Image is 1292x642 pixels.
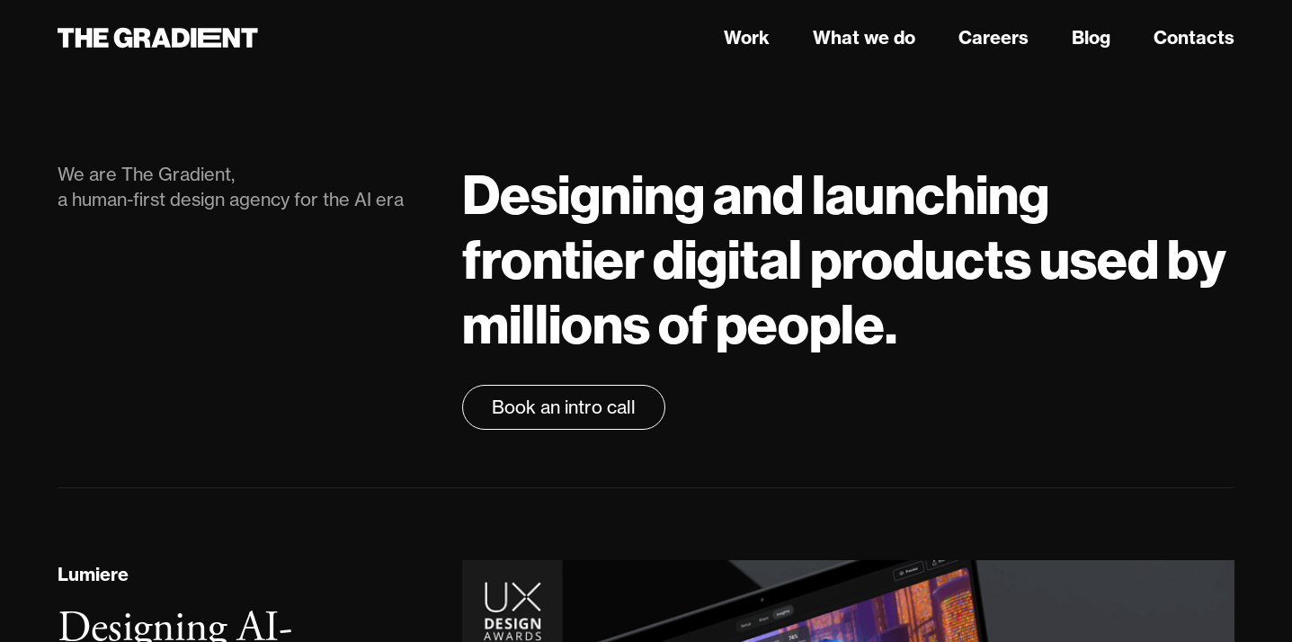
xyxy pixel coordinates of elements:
[1154,24,1234,51] a: Contacts
[958,24,1029,51] a: Careers
[58,561,129,588] div: Lumiere
[813,24,915,51] a: What we do
[462,162,1234,356] h1: Designing and launching frontier digital products used by millions of people.
[58,162,426,212] div: We are The Gradient, a human-first design agency for the AI era
[1072,24,1110,51] a: Blog
[724,24,770,51] a: Work
[462,385,665,430] a: Book an intro call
